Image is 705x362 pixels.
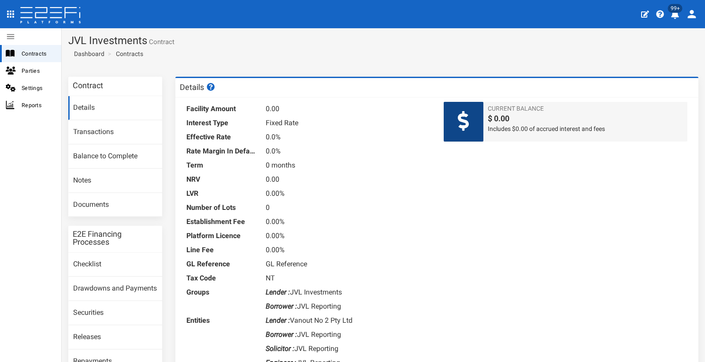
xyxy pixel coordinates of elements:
[186,257,257,271] dt: GL Reference
[488,113,683,124] span: $ 0.00
[186,285,257,299] dt: Groups
[266,285,430,299] dd: JVL Investments
[266,144,430,158] dd: 0.0%
[186,187,257,201] dt: LVR
[186,215,257,229] dt: Establishment Fee
[22,83,54,93] span: Settings
[68,301,162,325] a: Securities
[266,172,430,187] dd: 0.00
[266,288,290,296] i: Lender :
[266,229,430,243] dd: 0.00%
[266,328,430,342] dd: JVL Reporting
[68,120,162,144] a: Transactions
[22,49,54,59] span: Contracts
[70,50,104,57] span: Dashboard
[186,144,257,158] dt: Rate Margin In Default
[186,271,257,285] dt: Tax Code
[22,100,54,110] span: Reports
[116,49,143,58] a: Contracts
[70,49,104,58] a: Dashboard
[266,158,430,172] dd: 0 months
[186,243,257,257] dt: Line Fee
[186,201,257,215] dt: Number of Lots
[186,229,257,243] dt: Platform Licence
[266,102,430,116] dd: 0.00
[488,104,683,113] span: Current Balance
[147,39,174,45] small: Contract
[186,172,257,187] dt: NRV
[73,230,158,246] h3: E2E Financing Processes
[266,215,430,229] dd: 0.00%
[68,253,162,276] a: Checklist
[488,124,683,133] span: Includes $0.00 of accrued interest and fees
[68,35,698,46] h1: JVL Investments
[266,344,294,353] i: Solicitor :
[186,313,257,328] dt: Entities
[266,201,430,215] dd: 0
[22,66,54,76] span: Parties
[266,313,430,328] dd: Vanout No 2 Pty Ltd
[186,130,257,144] dt: Effective Rate
[266,316,290,325] i: Lender :
[68,193,162,217] a: Documents
[68,145,162,168] a: Balance to Complete
[68,325,162,349] a: Releases
[68,277,162,301] a: Drawdowns and Payments
[68,96,162,120] a: Details
[266,257,430,271] dd: GL Reference
[266,330,297,339] i: Borrower :
[266,271,430,285] dd: NT
[266,116,430,130] dd: Fixed Rate
[180,83,216,91] h3: Details
[266,342,430,356] dd: JVL Reporting
[68,169,162,193] a: Notes
[266,187,430,201] dd: 0.00%
[266,243,430,257] dd: 0.00%
[266,130,430,144] dd: 0.0%
[186,116,257,130] dt: Interest Type
[186,158,257,172] dt: Term
[73,82,103,90] h3: Contract
[266,299,430,313] dd: JVL Reporting
[266,302,297,310] i: Borrower :
[186,102,257,116] dt: Facility Amount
